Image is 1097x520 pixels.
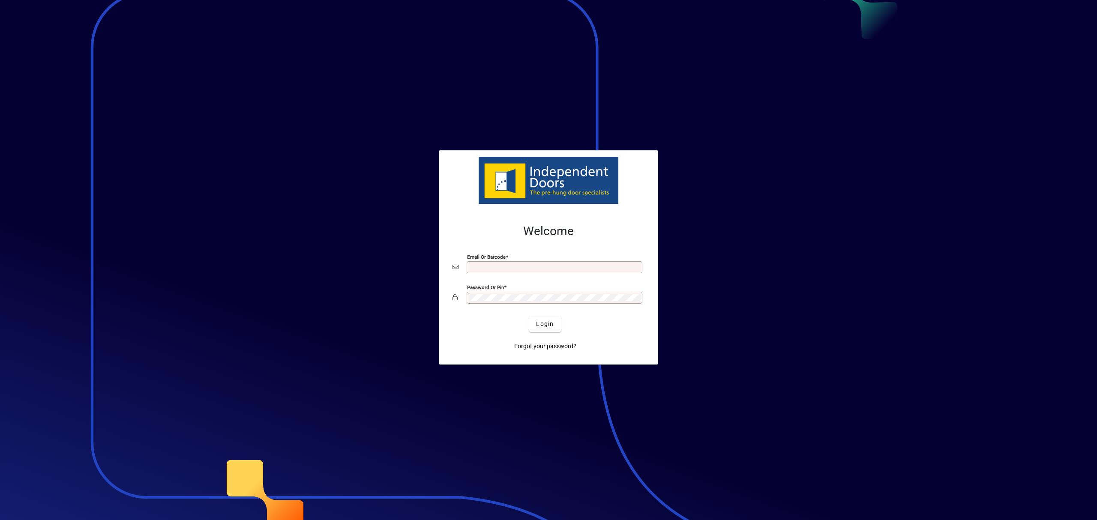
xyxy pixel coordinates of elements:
a: Forgot your password? [511,339,580,354]
h2: Welcome [453,224,644,239]
span: Forgot your password? [514,342,576,351]
button: Login [529,317,560,332]
span: Login [536,320,554,329]
mat-label: Password or Pin [467,284,504,290]
mat-label: Email or Barcode [467,254,506,260]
